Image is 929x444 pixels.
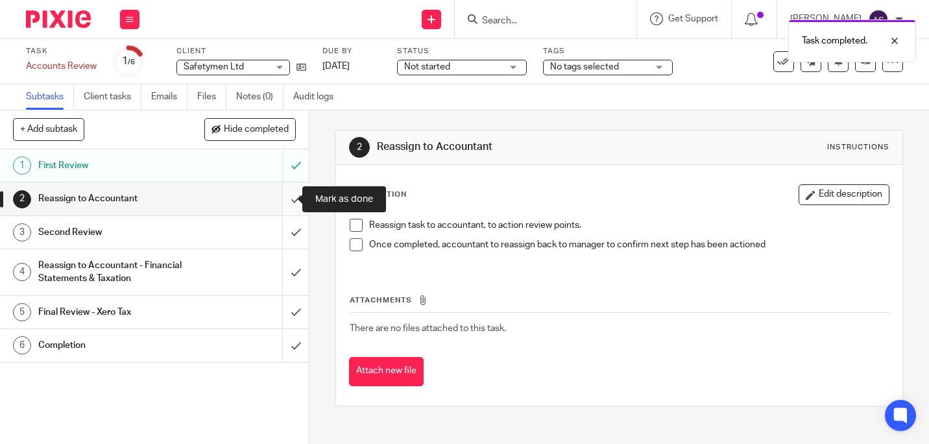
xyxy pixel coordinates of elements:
[122,54,135,69] div: 1
[802,34,867,47] p: Task completed.
[151,84,187,110] a: Emails
[369,238,889,251] p: Once completed, accountant to reassign back to manager to confirm next step has been actioned
[84,84,141,110] a: Client tasks
[369,219,889,232] p: Reassign task to accountant, to action review points.
[13,118,84,140] button: + Add subtask
[236,84,284,110] a: Notes (0)
[404,62,450,71] span: Not started
[26,60,97,73] div: Accounts Review
[349,357,424,386] button: Attach new file
[350,324,506,333] span: There are no files attached to this task.
[128,58,135,66] small: /6
[550,62,619,71] span: No tags selected
[827,142,889,153] div: Instructions
[13,263,31,281] div: 4
[184,62,244,71] span: Safetymen Ltd
[197,84,226,110] a: Files
[350,297,412,304] span: Attachments
[13,303,31,321] div: 5
[322,46,381,56] label: Due by
[38,223,193,242] h1: Second Review
[26,46,97,56] label: Task
[38,302,193,322] h1: Final Review - Xero Tax
[26,10,91,28] img: Pixie
[13,223,31,241] div: 3
[377,140,647,154] h1: Reassign to Accountant
[13,156,31,175] div: 1
[38,189,193,208] h1: Reassign to Accountant
[204,118,296,140] button: Hide completed
[349,190,407,200] p: Description
[868,9,889,30] img: svg%3E
[322,62,350,71] span: [DATE]
[26,84,74,110] a: Subtasks
[293,84,343,110] a: Audit logs
[799,184,889,205] button: Edit description
[13,190,31,208] div: 2
[38,256,193,289] h1: Reassign to Accountant - Financial Statements & Taxation
[38,336,193,355] h1: Completion
[397,46,527,56] label: Status
[349,137,370,158] div: 2
[224,125,289,135] span: Hide completed
[38,156,193,175] h1: First Review
[13,336,31,354] div: 6
[176,46,306,56] label: Client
